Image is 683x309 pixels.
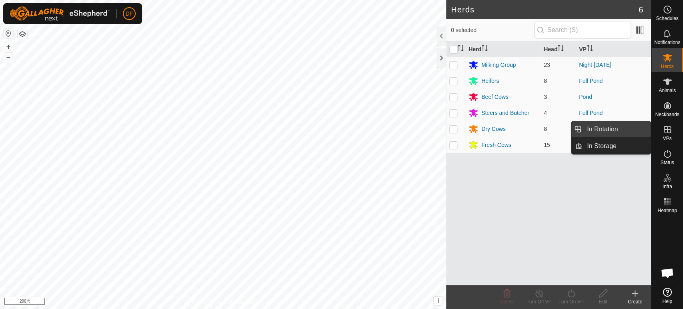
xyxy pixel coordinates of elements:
div: Edit [587,298,619,305]
div: Fresh Cows [481,141,511,149]
th: Herd [465,42,541,57]
a: In Storage [582,138,651,154]
span: 0 selected [451,26,534,34]
p-sorticon: Activate to sort [481,46,488,52]
a: Help [651,285,683,307]
th: VP [576,42,651,57]
li: In Storage [571,138,651,154]
p-sorticon: Activate to sort [587,46,593,52]
span: Status [660,160,674,165]
span: Heatmap [657,208,677,213]
span: 3 [544,94,547,100]
button: + [4,42,13,52]
span: Delete [500,299,514,305]
span: Infra [662,184,672,189]
div: Milking Group [481,61,516,69]
a: In Rotation [582,121,651,137]
input: Search (S) [534,22,631,38]
button: Map Layers [18,29,27,39]
span: i [437,297,439,304]
div: Open chat [655,261,679,285]
span: Help [662,299,672,304]
span: In Storage [587,141,617,151]
a: Full Pond [579,110,603,116]
span: 4 [544,110,547,116]
span: DF [126,10,133,18]
div: Turn Off VP [523,298,555,305]
a: Full Pond [579,78,603,84]
li: In Rotation [571,121,651,137]
span: Herds [661,64,673,69]
span: Notifications [654,40,680,45]
p-sorticon: Activate to sort [557,46,564,52]
span: VPs [663,136,671,141]
button: i [434,297,443,305]
div: Beef Cows [481,93,509,101]
img: Gallagher Logo [10,6,110,21]
span: 23 [544,62,550,68]
a: Night [DATE] [579,62,611,68]
a: Contact Us [231,299,254,306]
button: Reset Map [4,29,13,38]
div: Create [619,298,651,305]
span: 8 [544,126,547,132]
div: Dry Cows [481,125,506,133]
span: Animals [659,88,676,93]
th: Head [541,42,576,57]
div: Turn On VP [555,298,587,305]
a: Privacy Policy [191,299,221,306]
span: In Rotation [587,124,618,134]
span: 6 [639,4,643,16]
div: Heifers [481,77,499,85]
a: Pond [579,94,592,100]
h2: Herds [451,5,639,14]
span: 8 [544,78,547,84]
span: Schedules [656,16,678,21]
p-sorticon: Activate to sort [457,46,464,52]
span: Neckbands [655,112,679,117]
div: Steers and Butcher [481,109,529,117]
button: – [4,52,13,62]
span: 15 [544,142,550,148]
